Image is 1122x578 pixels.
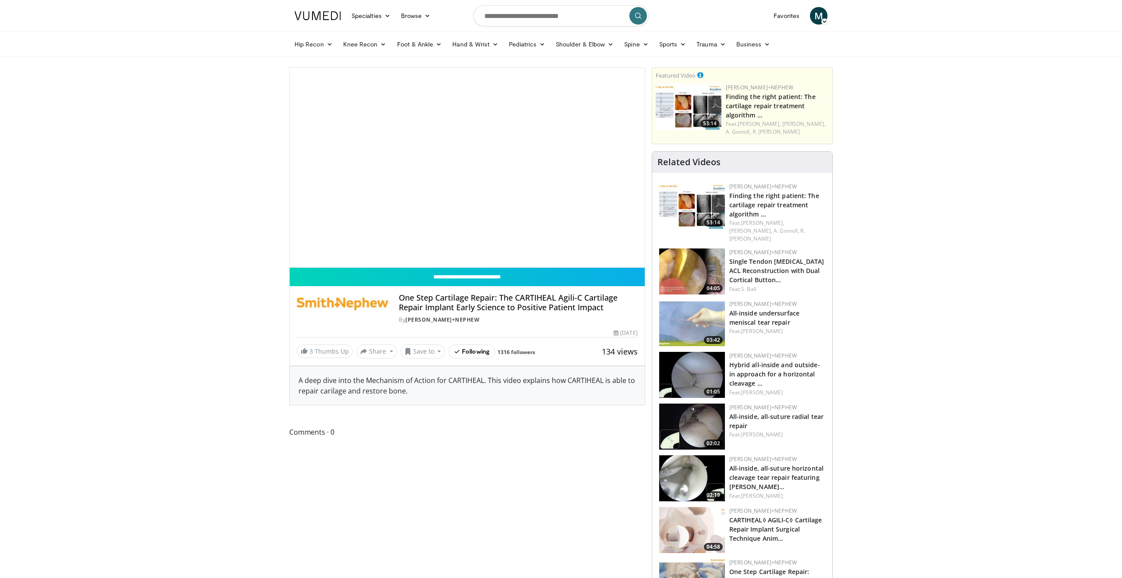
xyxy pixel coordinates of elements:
[810,7,827,25] a: M
[659,183,725,229] a: 53:14
[396,7,436,25] a: Browse
[729,300,797,308] a: [PERSON_NAME]+Nephew
[729,431,825,439] div: Feat.
[704,543,723,551] span: 04:58
[729,309,799,326] a: All-inside undersurface meniscal tear repair
[774,227,799,234] a: A. Gomoll,
[729,227,805,242] a: R. [PERSON_NAME]
[729,257,824,284] a: Single Tendon [MEDICAL_DATA] ACL Reconstruction with Dual Cortical Button…
[656,84,721,130] img: 2894c166-06ea-43da-b75e-3312627dae3b.150x105_q85_crop-smart_upscale.jpg
[297,293,388,314] img: Smith+Nephew
[741,327,783,335] a: [PERSON_NAME]
[289,35,338,53] a: Hip Recon
[726,128,751,135] a: A. Gomoll,
[704,440,723,447] span: 02:02
[497,348,535,356] a: 1316 followers
[309,347,313,355] span: 3
[729,285,825,293] div: Feat.
[392,35,447,53] a: Foot & Ankle
[659,300,725,346] a: 03:42
[659,507,725,553] img: 0d962de6-6f40-43c7-a91b-351674d85659.150x105_q85_crop-smart_upscale.jpg
[741,285,756,293] a: S. Ball
[447,35,504,53] a: Hand & Wrist
[659,248,725,294] img: 47fc3831-2644-4472-a478-590317fb5c48.150x105_q85_crop-smart_upscale.jpg
[704,491,723,499] span: 02:19
[729,361,820,387] a: Hybrid all-inside and outside-in approach for a horizontal cleavage …
[729,507,797,514] a: [PERSON_NAME]+Nephew
[729,389,825,397] div: Feat.
[729,516,822,543] a: CARTIHEAL◊ AGILI-C◊ Cartilage Repair Implant Surgical Technique Anim…
[726,120,829,136] div: Feat.
[729,183,797,190] a: [PERSON_NAME]+Nephew
[741,219,784,227] a: [PERSON_NAME],
[768,7,805,25] a: Favorites
[700,120,719,128] span: 53:14
[753,128,800,135] a: R. [PERSON_NAME]
[659,248,725,294] a: 04:05
[729,404,797,411] a: [PERSON_NAME]+Nephew
[741,431,783,438] a: [PERSON_NAME]
[289,426,645,438] span: Comments 0
[729,412,824,430] a: All-inside, all-suture radial tear repair
[657,157,721,167] h4: Related Videos
[659,352,725,398] a: 01:05
[731,35,776,53] a: Business
[656,84,721,130] a: 53:14
[659,507,725,553] a: 04:58
[726,84,793,91] a: [PERSON_NAME]+Nephew
[659,300,725,346] img: 02c34c8e-0ce7-40b9-85e3-cdd59c0970f9.150x105_q85_crop-smart_upscale.jpg
[729,219,825,243] div: Feat.
[726,92,816,119] a: Finding the right patient: The cartilage repair treatment algorithm …
[729,559,797,566] a: [PERSON_NAME]+Nephew
[704,336,723,344] span: 03:42
[656,71,696,79] small: Featured Video
[619,35,653,53] a: Spine
[346,7,396,25] a: Specialties
[399,293,637,312] h4: One Step Cartilage Repair: The CARTIHEAL Agili-C Cartilage Repair Implant Early Science to Positi...
[741,389,783,396] a: [PERSON_NAME]
[654,35,692,53] a: Sports
[659,352,725,398] img: 364c13b8-bf65-400b-a941-5a4a9c158216.150x105_q85_crop-smart_upscale.jpg
[729,455,797,463] a: [PERSON_NAME]+Nephew
[290,366,645,405] div: A deep dive into the Mechanism of Action for CARTIHEAL. This video explains how CARTIHEAL is able...
[401,344,445,358] button: Save to
[729,464,824,491] a: All-inside, all-suture horizontal cleavage tear repair featuring [PERSON_NAME]…
[729,191,819,218] a: Finding the right patient: The cartilage repair treatment algorithm …
[297,344,353,358] a: 3 Thumbs Up
[704,284,723,292] span: 04:05
[659,183,725,229] img: 2894c166-06ea-43da-b75e-3312627dae3b.150x105_q85_crop-smart_upscale.jpg
[356,344,397,358] button: Share
[729,248,797,256] a: [PERSON_NAME]+Nephew
[704,219,723,227] span: 53:14
[448,344,495,358] button: Following
[729,352,797,359] a: [PERSON_NAME]+Nephew
[741,492,783,500] a: [PERSON_NAME]
[290,68,645,268] video-js: Video Player
[614,329,637,337] div: [DATE]
[659,455,725,501] a: 02:19
[399,316,637,324] div: By
[602,346,638,357] span: 134 views
[295,11,341,20] img: VuMedi Logo
[405,316,479,323] a: [PERSON_NAME]+Nephew
[704,388,723,396] span: 01:05
[338,35,392,53] a: Knee Recon
[504,35,550,53] a: Pediatrics
[659,455,725,501] img: 173c071b-399e-4fbc-8156-5fdd8d6e2d0e.150x105_q85_crop-smart_upscale.jpg
[729,492,825,500] div: Feat.
[729,327,825,335] div: Feat.
[659,404,725,450] img: 0d5ae7a0-0009-4902-af95-81e215730076.150x105_q85_crop-smart_upscale.jpg
[782,120,825,128] a: [PERSON_NAME],
[738,120,781,128] a: [PERSON_NAME],
[550,35,619,53] a: Shoulder & Elbow
[473,5,649,26] input: Search topics, interventions
[729,227,772,234] a: [PERSON_NAME],
[659,404,725,450] a: 02:02
[691,35,731,53] a: Trauma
